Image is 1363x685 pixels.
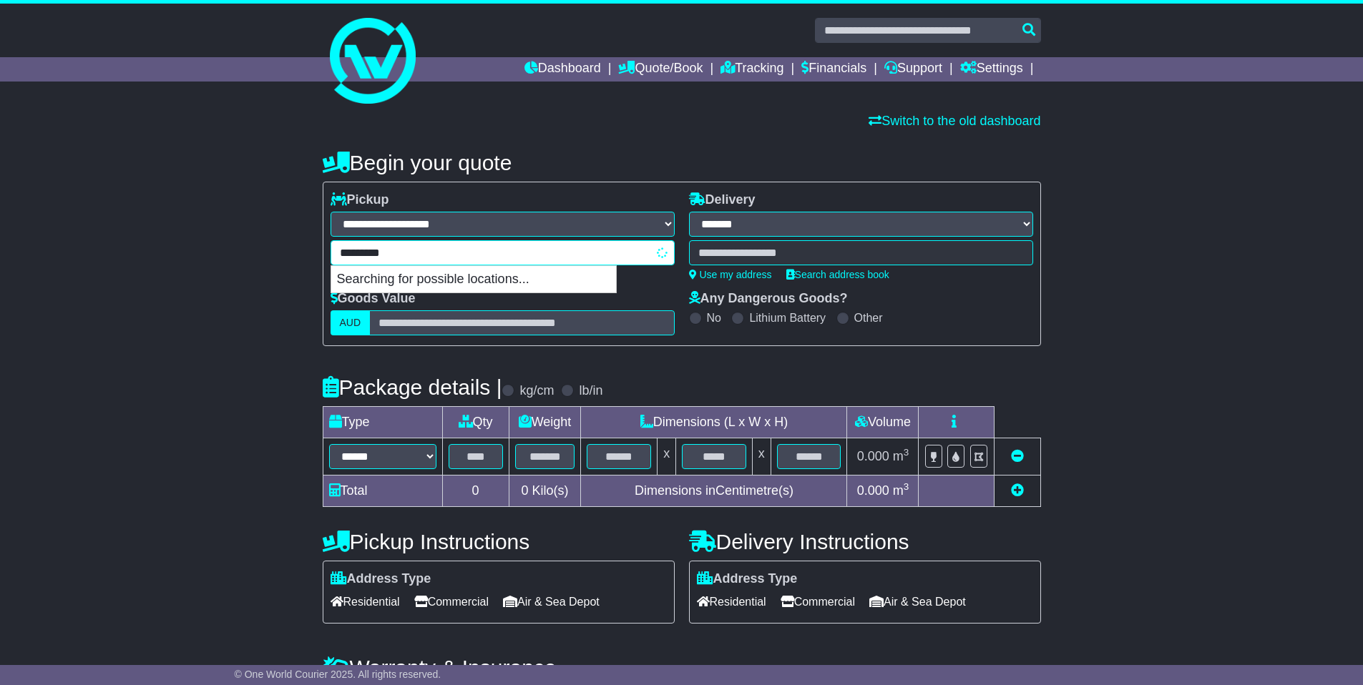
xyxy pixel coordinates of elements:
[689,192,756,208] label: Delivery
[857,483,889,498] span: 0.000
[781,591,855,613] span: Commercial
[331,591,400,613] span: Residential
[442,475,509,507] td: 0
[581,475,847,507] td: Dimensions in Centimetre(s)
[884,57,942,82] a: Support
[904,481,909,492] sup: 3
[847,407,919,438] td: Volume
[869,114,1040,128] a: Switch to the old dashboard
[581,407,847,438] td: Dimensions (L x W x H)
[524,57,601,82] a: Dashboard
[331,571,431,587] label: Address Type
[521,483,528,498] span: 0
[749,311,826,325] label: Lithium Battery
[618,57,703,82] a: Quote/Book
[331,240,675,265] typeahead: Please provide city
[509,475,581,507] td: Kilo(s)
[331,266,616,293] p: Searching for possible locations...
[801,57,866,82] a: Financials
[331,192,389,208] label: Pickup
[235,669,441,680] span: © One World Courier 2025. All rights reserved.
[1011,483,1024,498] a: Add new item
[323,475,442,507] td: Total
[752,438,771,475] td: x
[893,449,909,463] span: m
[786,269,889,280] a: Search address book
[323,375,502,399] h4: Package details |
[689,530,1041,553] h4: Delivery Instructions
[689,269,772,280] a: Use my address
[697,591,766,613] span: Residential
[323,151,1041,174] h4: Begin your quote
[323,656,1041,679] h4: Warranty & Insurance
[893,483,909,498] span: m
[904,447,909,458] sup: 3
[707,311,721,325] label: No
[857,449,889,463] span: 0.000
[323,530,675,553] h4: Pickup Instructions
[869,591,966,613] span: Air & Sea Depot
[579,383,602,399] label: lb/in
[442,407,509,438] td: Qty
[331,310,371,335] label: AUD
[960,57,1023,82] a: Settings
[689,291,848,307] label: Any Dangerous Goods?
[331,291,416,307] label: Goods Value
[697,571,798,587] label: Address Type
[503,591,600,613] span: Air & Sea Depot
[323,407,442,438] td: Type
[414,591,489,613] span: Commercial
[658,438,676,475] td: x
[854,311,883,325] label: Other
[720,57,783,82] a: Tracking
[1011,449,1024,463] a: Remove this item
[509,407,581,438] td: Weight
[519,383,554,399] label: kg/cm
